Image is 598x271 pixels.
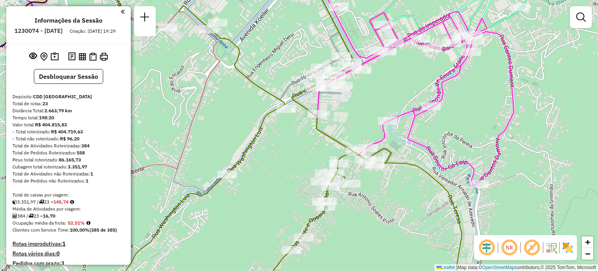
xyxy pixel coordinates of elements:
[14,27,63,34] h6: 1230074 - [DATE]
[121,7,125,16] a: Clique aqui para minimizar o painel
[39,200,44,204] i: Total de rotas
[42,101,48,106] strong: 23
[12,220,66,226] span: Ocupação média da frota:
[81,143,90,149] strong: 384
[12,100,125,107] div: Total de rotas:
[61,260,64,267] strong: 3
[43,213,55,219] strong: 16,70
[12,198,125,205] div: 3.351,97 / 23 =
[44,108,72,113] strong: 2.663,79 km
[12,170,125,177] div: Total de Atividades não Roteirizadas:
[12,135,125,142] div: - Total não roteirizado:
[582,248,593,260] a: Zoom out
[477,238,496,257] span: Ocultar deslocamento
[585,237,590,247] span: +
[33,94,92,99] strong: CDD [GEOGRAPHIC_DATA]
[98,51,109,62] button: Imprimir Rotas
[39,51,49,63] button: Centralizar mapa no depósito ou ponto de apoio
[12,241,125,247] h4: Rotas improdutivas:
[12,191,125,198] div: Total de caixas por viagem:
[12,121,125,128] div: Valor total:
[60,136,79,142] strong: R$ 96,20
[585,249,590,259] span: −
[86,221,90,225] em: Média calculada utilizando a maior ocupação (%Peso ou %Cubagem) de cada rota da sessão. Rotas cro...
[434,264,598,271] div: Map data © contributors,© 2025 TomTom, Microsoft
[70,200,74,204] i: Meta Caixas/viagem: 171,10 Diferença: -25,36
[59,157,81,163] strong: 86.165,73
[12,93,125,100] div: Depósito:
[582,236,593,248] a: Zoom in
[56,250,60,257] strong: 0
[34,69,103,84] button: Desbloquear Sessão
[39,115,54,120] strong: 198:20
[68,164,87,170] strong: 3.351,97
[90,227,117,233] strong: (385 de 385)
[62,240,65,247] strong: 1
[68,220,85,226] strong: 52,51%
[12,177,125,184] div: Total de Pedidos não Roteirizados:
[500,238,519,257] span: Ocultar NR
[77,51,88,62] button: Visualizar relatório de Roteirização
[12,142,125,149] div: Total de Atividades Roteirizadas:
[49,51,60,63] button: Painel de Sugestão
[28,50,39,63] button: Exibir sessão original
[12,227,70,233] span: Clientes com Service Time:
[482,265,515,270] a: OpenStreetMap
[35,17,102,24] h4: Informações da Sessão
[12,205,125,213] div: Média de Atividades por viagem:
[545,241,558,254] img: Fluxo de ruas
[67,28,119,35] div: Criação: [DATE] 19:29
[561,241,574,254] img: Exibir/Ocultar setores
[53,199,69,205] strong: 145,74
[35,122,67,128] strong: R$ 404.815,83
[88,51,98,62] button: Visualizar Romaneio
[51,129,83,135] strong: R$ 404.719,63
[12,156,125,163] div: Peso total roteirizado:
[573,9,589,25] a: Exibir filtros
[12,250,125,257] h4: Rotas vários dias:
[436,265,455,270] a: Leaflet
[28,214,33,218] i: Total de rotas
[67,51,77,63] button: Logs desbloquear sessão
[12,163,125,170] div: Cubagem total roteirizado:
[90,171,93,177] strong: 1
[456,265,457,270] span: |
[12,213,125,220] div: 384 / 23 =
[12,214,17,218] i: Total de Atividades
[12,200,17,204] i: Cubagem total roteirizado
[70,227,90,233] strong: 100,00%
[86,178,88,184] strong: 1
[12,114,125,121] div: Tempo total:
[12,107,125,114] div: Distância Total:
[12,260,64,267] h4: Pedidos com prazo:
[77,150,85,156] strong: 558
[12,128,125,135] div: - Total roteirizado:
[137,9,153,27] a: Nova sessão e pesquisa
[522,238,541,257] span: Exibir rótulo
[12,149,125,156] div: Total de Pedidos Roteirizados:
